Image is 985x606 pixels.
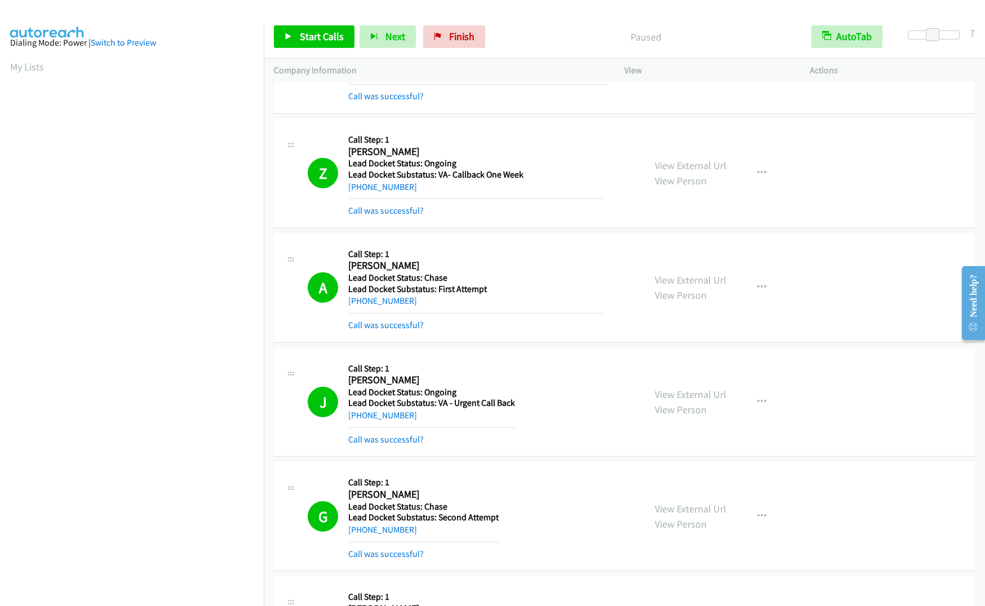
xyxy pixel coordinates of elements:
span: Finish [449,30,474,43]
div: Dialing Mode: Power | [10,36,254,50]
h5: Call Step: 1 [348,477,499,488]
h5: Call Step: 1 [348,363,515,374]
h1: A [308,272,338,303]
h5: Lead Docket Substatus: VA - Urgent Call Back [348,397,515,409]
p: Company Information [274,64,604,77]
h5: Call Step: 1 [348,134,603,145]
h5: Lead Docket Status: Ongoing [348,158,603,169]
h5: Lead Docket Substatus: First Attempt [348,284,603,295]
h5: Lead Docket Status: Chase [348,272,603,284]
a: Call was successful? [348,91,424,101]
a: View External Url [655,388,726,401]
a: Call was successful? [348,320,424,330]
a: [PHONE_NUMBER] [348,524,417,535]
p: Paused [500,29,791,45]
iframe: Resource Center [952,258,985,348]
h2: [PERSON_NAME] [348,488,499,501]
a: Call was successful? [348,205,424,216]
a: [PHONE_NUMBER] [348,410,417,421]
h2: [PERSON_NAME] [348,145,603,158]
a: View Person [655,289,707,302]
button: Next [360,25,416,48]
a: View External Url [655,159,726,172]
a: View External Url [655,502,726,515]
a: View Person [655,403,707,416]
a: Call was successful? [348,434,424,445]
h1: G [308,501,338,532]
h5: Call Step: 1 [348,591,523,603]
span: Next [385,30,405,43]
h1: Z [308,158,338,188]
h5: Call Step: 1 [348,249,603,260]
h2: [PERSON_NAME] [348,259,603,272]
a: Call was successful? [348,549,424,559]
button: AutoTab [811,25,882,48]
a: Switch to Preview [91,37,156,48]
a: [PHONE_NUMBER] [348,295,417,306]
p: View [624,64,789,77]
a: My Lists [10,60,44,73]
a: Start Calls [274,25,354,48]
h5: Lead Docket Substatus: VA- Callback One Week [348,169,603,180]
a: View Person [655,517,707,530]
a: View Person [655,174,707,187]
h5: Lead Docket Status: Chase [348,501,499,512]
h5: Lead Docket Substatus: Second Attempt [348,512,499,523]
h2: [PERSON_NAME] [348,374,515,387]
p: Actions [810,64,975,77]
a: Finish [423,25,485,48]
div: 7 [970,25,975,41]
a: View External Url [655,273,726,286]
a: [PHONE_NUMBER] [348,182,417,192]
h1: J [308,387,338,417]
h5: Lead Docket Status: Ongoing [348,387,515,398]
span: Start Calls [300,30,344,43]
